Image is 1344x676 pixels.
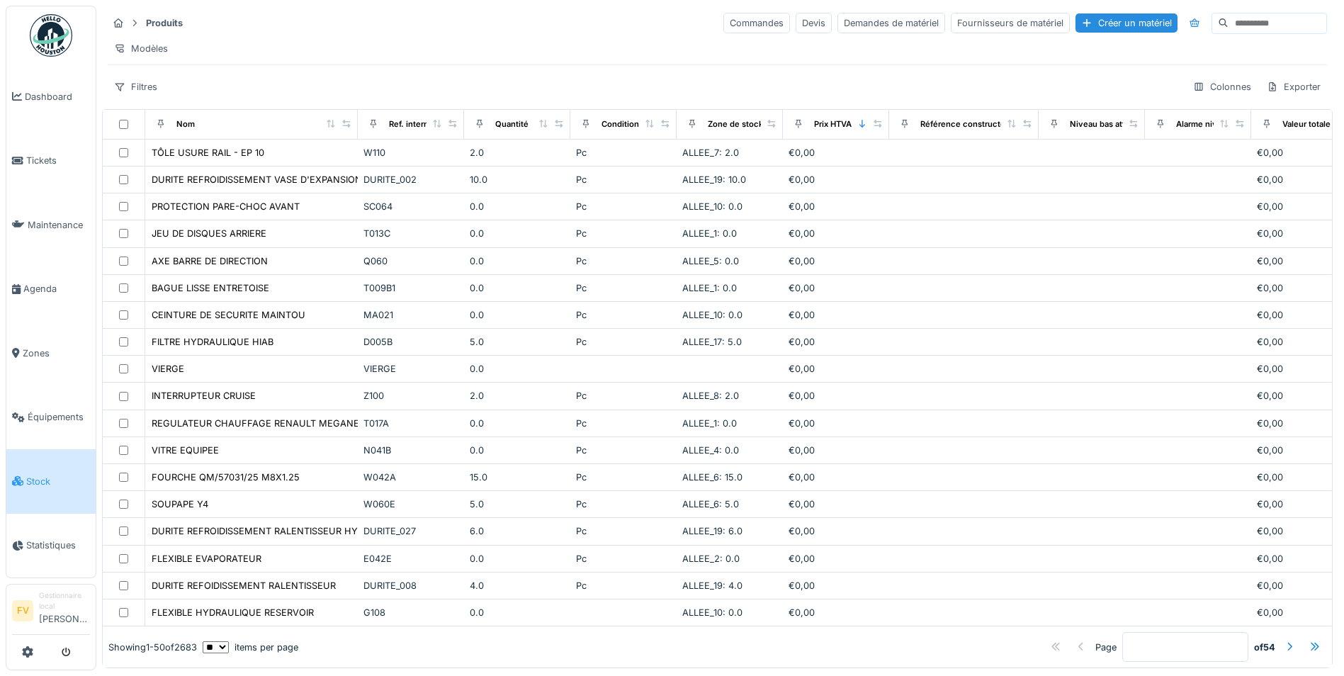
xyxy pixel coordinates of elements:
div: items per page [203,640,298,653]
div: VIERGE [363,362,458,376]
div: DURITE REFOIDISSEMENT RALENTISSEUR [152,579,336,592]
div: 5.0 [470,335,565,349]
div: W042A [363,471,458,484]
span: ALLEE_8: 2.0 [682,390,739,401]
div: T013C [363,227,458,240]
div: MA021 [363,308,458,322]
div: 2.0 [470,389,565,402]
div: DURITE REFROIDISSEMENT RALENTISSEUR HYDRAULIQUE [152,524,410,538]
div: Ref. interne [389,118,434,130]
div: Pc [576,497,671,511]
div: Créer un matériel [1075,13,1178,33]
div: Pc [576,254,671,268]
img: Badge_color-CXgf-gQk.svg [30,14,72,57]
div: Commandes [723,13,790,33]
a: Tickets [6,129,96,193]
div: €0,00 [789,497,883,511]
div: 10.0 [470,173,565,186]
div: €0,00 [789,552,883,565]
div: VIERGE [152,362,184,376]
div: Niveau bas atteint ? [1070,118,1146,130]
div: W060E [363,497,458,511]
div: Alarme niveau bas [1176,118,1247,130]
a: Zones [6,321,96,385]
div: 4.0 [470,579,565,592]
div: Exporter [1260,77,1327,97]
span: ALLEE_4: 0.0 [682,445,739,456]
span: ALLEE_10: 0.0 [682,310,742,320]
div: FLEXIBLE EVAPORATEUR [152,552,261,565]
div: FOURCHE QM/57031/25 M8X1.25 [152,471,300,484]
div: Valeur totale [1282,118,1331,130]
span: ALLEE_10: 0.0 [682,201,742,212]
div: Pc [576,173,671,186]
div: DURITE_002 [363,173,458,186]
div: €0,00 [789,389,883,402]
span: ALLEE_1: 0.0 [682,283,737,293]
span: Tickets [26,154,90,167]
div: €0,00 [789,444,883,457]
div: Z100 [363,389,458,402]
div: €0,00 [789,146,883,159]
div: W110 [363,146,458,159]
a: Stock [6,449,96,514]
li: [PERSON_NAME] [39,590,90,631]
span: ALLEE_6: 15.0 [682,472,742,483]
span: ALLEE_19: 6.0 [682,526,742,536]
div: Pc [576,552,671,565]
div: Référence constructeur [920,118,1013,130]
span: ALLEE_1: 0.0 [682,418,737,429]
div: €0,00 [789,173,883,186]
span: ALLEE_19: 10.0 [682,174,746,185]
div: REGULATEUR CHAUFFAGE RENAULT MEGANE [152,417,359,430]
div: €0,00 [789,362,883,376]
span: Stock [26,475,90,488]
div: Pc [576,579,671,592]
div: 0.0 [470,444,565,457]
div: 0.0 [470,417,565,430]
div: N041B [363,444,458,457]
li: FV [12,600,33,621]
a: Maintenance [6,193,96,257]
div: Page [1095,640,1117,653]
span: ALLEE_2: 0.0 [682,553,740,564]
div: DURITE_027 [363,524,458,538]
div: SC064 [363,200,458,213]
div: €0,00 [789,417,883,430]
div: AXE BARRE DE DIRECTION [152,254,268,268]
span: Agenda [23,282,90,295]
div: E042E [363,552,458,565]
div: €0,00 [789,308,883,322]
div: 0.0 [470,227,565,240]
div: Fournisseurs de matériel [951,13,1070,33]
a: Dashboard [6,64,96,129]
div: D005B [363,335,458,349]
div: 0.0 [470,254,565,268]
div: Pc [576,417,671,430]
div: FLEXIBLE HYDRAULIQUE RESERVOIR [152,606,314,619]
div: 0.0 [470,552,565,565]
div: JEU DE DISQUES ARRIERE [152,227,266,240]
div: €0,00 [789,227,883,240]
div: 0.0 [470,308,565,322]
div: Colonnes [1187,77,1258,97]
strong: of 54 [1254,640,1275,653]
div: Filtres [108,77,164,97]
a: Statistiques [6,514,96,578]
span: ALLEE_7: 2.0 [682,147,739,158]
div: Conditionnement [602,118,669,130]
div: G108 [363,606,458,619]
div: Nom [176,118,195,130]
div: Quantité [495,118,529,130]
div: Modèles [108,38,174,59]
span: Maintenance [28,218,90,232]
div: Pc [576,524,671,538]
div: Q060 [363,254,458,268]
div: Devis [796,13,832,33]
a: Équipements [6,385,96,450]
div: DURITE REFROIDISSEMENT VASE D'EXPANSION [152,173,362,186]
div: 0.0 [470,281,565,295]
div: 15.0 [470,471,565,484]
div: 0.0 [470,362,565,376]
div: TÔLE USURE RAIL - EP 10 [152,146,264,159]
